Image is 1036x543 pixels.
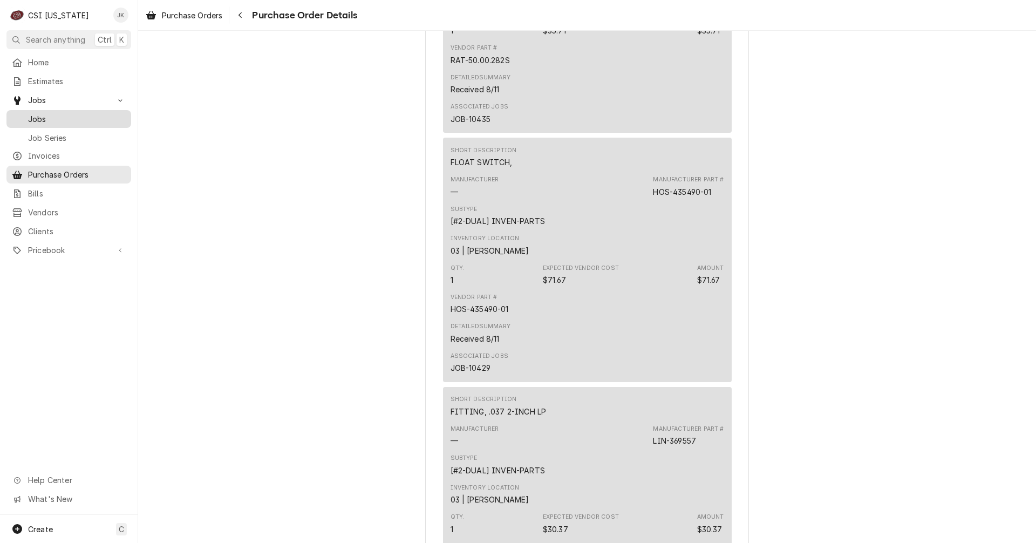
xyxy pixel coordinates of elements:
div: Expected Vendor Cost [543,524,568,535]
span: Bills [28,188,126,199]
span: Search anything [26,34,85,45]
div: Manufacturer [451,186,458,198]
div: Part Number [653,186,711,198]
span: Vendors [28,207,126,218]
a: Jobs [6,110,131,128]
span: Pricebook [28,245,110,256]
div: Amount [697,264,724,273]
div: Quantity [451,513,465,534]
div: Inventory Location [451,234,529,256]
a: Home [6,53,131,71]
span: Purchase Order Details [249,8,357,23]
a: Bills [6,185,131,202]
a: Purchase Orders [141,6,227,24]
div: Received 8/11 [451,333,500,344]
span: K [119,34,124,45]
div: HOS-435490-01 [451,303,509,315]
div: Inventory Location [451,484,520,492]
div: Part Number [653,435,696,446]
button: Search anythingCtrlK [6,30,131,49]
div: Subtype [451,454,478,463]
div: JOB-10435 [451,113,490,125]
div: RAT-50.00.282S [451,55,510,66]
div: Manufacturer [451,425,499,433]
a: Vendors [6,203,131,221]
a: Purchase Orders [6,166,131,184]
div: Detailed Summary [451,73,510,82]
a: Go to Help Center [6,471,131,489]
div: C [10,8,25,23]
div: Vendor Part # [451,293,497,302]
span: Ctrl [98,34,112,45]
div: Expected Vendor Cost [543,264,619,273]
div: JOB-10429 [451,362,490,374]
div: Inventory Location [451,494,529,505]
div: Quantity [451,524,453,535]
div: CSI Kentucky's Avatar [10,8,25,23]
div: Manufacturer [451,425,499,446]
div: Inventory Location [451,245,529,256]
div: Manufacturer [451,435,458,446]
div: Qty. [451,513,465,521]
div: Manufacturer [451,175,499,197]
a: Estimates [6,72,131,90]
div: Short Description [451,146,517,155]
div: Short Description [451,146,517,168]
span: Job Series [28,132,126,144]
div: Subtype [451,205,478,214]
span: Purchase Orders [28,169,126,180]
div: Expected Vendor Cost [543,513,619,534]
div: Short Description [451,395,547,417]
a: Go to Jobs [6,91,131,109]
div: Qty. [451,264,465,273]
div: Associated Jobs [451,103,508,111]
span: Help Center [28,474,125,486]
div: Expected Vendor Cost [543,274,566,286]
div: Part Number [653,175,724,197]
div: Quantity [451,274,453,286]
div: Detailed Summary [451,322,510,331]
a: Go to What's New [6,490,131,508]
div: Line Item [443,138,732,382]
div: Amount [697,264,724,286]
span: Jobs [28,113,126,125]
div: CSI [US_STATE] [28,10,89,21]
div: Quantity [451,264,465,286]
div: Expected Vendor Cost [543,264,619,286]
div: Inventory Location [451,484,529,505]
div: Subtype [451,205,545,227]
a: Clients [6,222,131,240]
div: Amount [697,513,724,521]
div: Amount [697,524,723,535]
a: Invoices [6,147,131,165]
span: Create [28,525,53,534]
span: Jobs [28,94,110,106]
div: Vendor Part # [451,44,497,52]
div: Jeff Kuehl's Avatar [113,8,128,23]
span: Home [28,57,126,68]
div: Manufacturer Part # [653,425,724,433]
div: Amount [697,274,720,286]
div: Expected Vendor Cost [543,513,619,521]
span: Estimates [28,76,126,87]
span: C [119,524,124,535]
div: Short Description [451,395,517,404]
div: Subtype [451,465,545,476]
div: Short Description [451,406,547,417]
div: Short Description [451,157,513,168]
a: Job Series [6,129,131,147]
span: Clients [28,226,126,237]
div: Subtype [451,454,545,476]
div: Associated Jobs [451,352,508,361]
span: Purchase Orders [162,10,222,21]
button: Navigate back [231,6,249,24]
div: Inventory Location [451,234,520,243]
span: Invoices [28,150,126,161]
div: JK [113,8,128,23]
div: Manufacturer Part # [653,175,724,184]
div: Subtype [451,215,545,227]
a: Go to Pricebook [6,241,131,259]
div: Manufacturer [451,175,499,184]
div: Received 8/11 [451,84,500,95]
div: Part Number [653,425,724,446]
